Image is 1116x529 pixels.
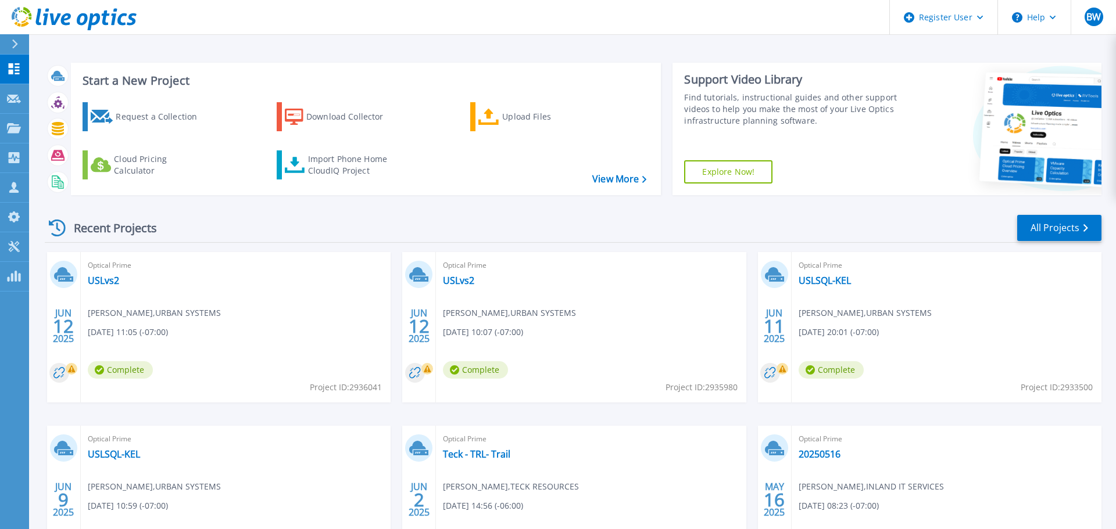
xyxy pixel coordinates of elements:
[799,259,1094,272] span: Optical Prime
[684,160,772,183] a: Explore Now!
[114,153,207,177] div: Cloud Pricing Calculator
[310,381,382,394] span: Project ID: 2936041
[502,105,595,128] div: Upload Files
[1086,12,1101,21] span: BW
[799,433,1094,445] span: Optical Prime
[88,326,168,339] span: [DATE] 11:05 (-07:00)
[88,499,168,512] span: [DATE] 10:59 (-07:00)
[799,480,944,493] span: [PERSON_NAME] , INLAND IT SERVICES
[799,448,840,460] a: 20250516
[684,92,903,127] div: Find tutorials, instructional guides and other support videos to help you make the most of your L...
[443,259,739,272] span: Optical Prime
[53,321,74,331] span: 12
[443,499,523,512] span: [DATE] 14:56 (-06:00)
[88,275,119,286] a: USLvs2
[799,307,932,319] span: [PERSON_NAME] , URBAN SYSTEMS
[443,326,523,339] span: [DATE] 10:07 (-07:00)
[684,72,903,87] div: Support Video Library
[799,361,864,379] span: Complete
[443,361,508,379] span: Complete
[592,174,646,185] a: View More
[88,361,153,379] span: Complete
[799,326,879,339] span: [DATE] 20:01 (-07:00)
[470,102,600,131] a: Upload Files
[443,275,474,286] a: USLvs2
[52,478,74,521] div: JUN 2025
[1017,215,1101,241] a: All Projects
[83,74,646,87] h3: Start a New Project
[308,153,399,177] div: Import Phone Home CloudIQ Project
[88,480,221,493] span: [PERSON_NAME] , URBAN SYSTEMS
[764,321,785,331] span: 11
[408,305,430,347] div: JUN 2025
[88,259,384,272] span: Optical Prime
[88,448,140,460] a: USLSQL-KEL
[763,305,785,347] div: JUN 2025
[409,321,430,331] span: 12
[764,495,785,505] span: 16
[116,105,209,128] div: Request a Collection
[83,150,212,179] a: Cloud Pricing Calculator
[88,433,384,445] span: Optical Prime
[1021,381,1093,394] span: Project ID: 2933500
[306,105,399,128] div: Download Collector
[763,478,785,521] div: MAY 2025
[443,307,576,319] span: [PERSON_NAME] , URBAN SYSTEMS
[83,102,212,131] a: Request a Collection
[88,307,221,319] span: [PERSON_NAME] , URBAN SYSTEMS
[414,495,424,505] span: 2
[277,102,406,131] a: Download Collector
[443,448,510,460] a: Teck - TRL- Trail
[52,305,74,347] div: JUN 2025
[443,480,579,493] span: [PERSON_NAME] , TECK RESOURCES
[799,275,851,286] a: USLSQL-KEL
[58,495,69,505] span: 9
[45,214,173,242] div: Recent Projects
[408,478,430,521] div: JUN 2025
[799,499,879,512] span: [DATE] 08:23 (-07:00)
[666,381,738,394] span: Project ID: 2935980
[443,433,739,445] span: Optical Prime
